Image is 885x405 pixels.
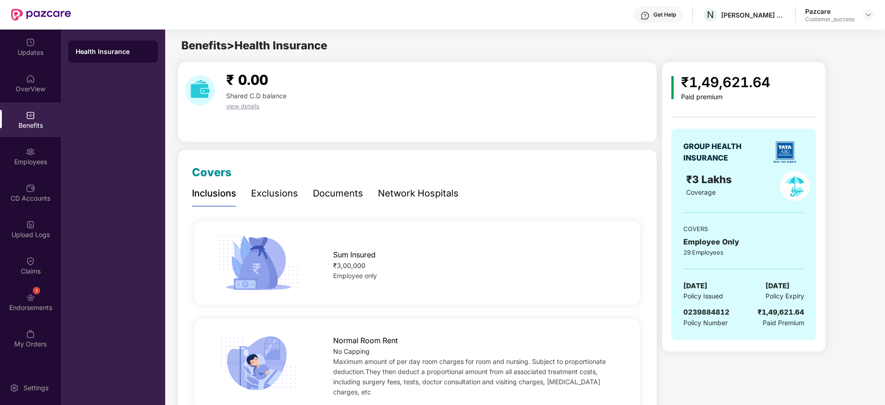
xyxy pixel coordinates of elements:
[26,256,35,266] img: svg+xml;base64,PHN2ZyBpZD0iQ2xhaW0iIHhtbG5zPSJodHRwOi8vd3d3LnczLm9yZy8yMDAwL3N2ZyIgd2lkdGg9IjIwIi...
[333,272,377,280] span: Employee only
[251,186,298,201] div: Exclusions
[21,383,51,393] div: Settings
[640,11,650,20] img: svg+xml;base64,PHN2ZyBpZD0iSGVscC0zMngzMiIgeG1sbnM9Imh0dHA6Ly93d3cudzMub3JnLzIwMDAvc3ZnIiB3aWR0aD...
[226,71,268,88] span: ₹ 0.00
[333,357,606,396] span: Maximum amount of per day room charges for room and nursing. Subject to proportionate deduction.T...
[333,261,620,271] div: ₹3,00,000
[26,220,35,229] img: svg+xml;base64,PHN2ZyBpZD0iVXBsb2FkX0xvZ3MiIGRhdGEtbmFtZT0iVXBsb2FkIExvZ3MiIHhtbG5zPSJodHRwOi8vd3...
[653,11,676,18] div: Get Help
[26,147,35,156] img: svg+xml;base64,PHN2ZyBpZD0iRW1wbG95ZWVzIiB4bWxucz0iaHR0cDovL3d3dy53My5vcmcvMjAwMC9zdmciIHdpZHRoPS...
[10,383,19,393] img: svg+xml;base64,PHN2ZyBpZD0iU2V0dGluZy0yMHgyMCIgeG1sbnM9Imh0dHA6Ly93d3cudzMub3JnLzIwMDAvc3ZnIiB3aW...
[683,319,728,327] span: Policy Number
[11,9,71,21] img: New Pazcare Logo
[780,171,810,201] img: policyIcon
[805,7,855,16] div: Pazcare
[765,291,804,301] span: Policy Expiry
[215,232,302,293] img: icon
[333,346,620,357] div: No Capping
[26,38,35,47] img: svg+xml;base64,PHN2ZyBpZD0iVXBkYXRlZCIgeG1sbnM9Imh0dHA6Ly93d3cudzMub3JnLzIwMDAvc3ZnIiB3aWR0aD0iMj...
[215,333,302,394] img: icon
[185,75,215,105] img: download
[76,47,150,56] div: Health Insurance
[313,186,363,201] div: Documents
[26,111,35,120] img: svg+xml;base64,PHN2ZyBpZD0iQmVuZWZpdHMiIHhtbG5zPSJodHRwOi8vd3d3LnczLm9yZy8yMDAwL3N2ZyIgd2lkdGg9Ij...
[683,280,707,292] span: [DATE]
[681,93,770,101] div: Paid premium
[26,184,35,193] img: svg+xml;base64,PHN2ZyBpZD0iQ0RfQWNjb3VudHMiIGRhdGEtbmFtZT0iQ0QgQWNjb3VudHMiIHhtbG5zPSJodHRwOi8vd3...
[192,166,232,179] span: Covers
[765,280,789,292] span: [DATE]
[683,308,730,316] span: 0239884812
[686,173,735,185] span: ₹3 Lakhs
[671,76,674,99] img: icon
[681,71,770,93] div: ₹1,49,621.64
[683,224,804,233] div: COVERS
[683,141,764,164] div: GROUP HEALTH INSURANCE
[758,307,804,318] div: ₹1,49,621.64
[26,293,35,302] img: svg+xml;base64,PHN2ZyBpZD0iRW5kb3JzZW1lbnRzIiB4bWxucz0iaHR0cDovL3d3dy53My5vcmcvMjAwMC9zdmciIHdpZH...
[686,188,716,196] span: Coverage
[333,249,376,261] span: Sum Insured
[805,16,855,23] div: Customer_success
[26,329,35,339] img: svg+xml;base64,PHN2ZyBpZD0iTXlfT3JkZXJzIiBkYXRhLW5hbWU9Ik15IE9yZGVycyIgeG1sbnM9Imh0dHA6Ly93d3cudz...
[683,248,804,257] div: 29 Employees
[378,186,459,201] div: Network Hospitals
[181,39,327,52] span: Benefits > Health Insurance
[192,186,236,201] div: Inclusions
[333,335,398,346] span: Normal Room Rent
[33,287,40,294] div: 1
[865,11,872,18] img: svg+xml;base64,PHN2ZyBpZD0iRHJvcGRvd24tMzJ4MzIiIHhtbG5zPSJodHRwOi8vd3d3LnczLm9yZy8yMDAwL3N2ZyIgd2...
[226,102,259,110] span: view details
[707,9,714,20] span: N
[683,291,723,301] span: Policy Issued
[763,318,804,328] span: Paid Premium
[683,236,804,248] div: Employee Only
[721,11,786,19] div: [PERSON_NAME] Networks Private Limited
[26,74,35,83] img: svg+xml;base64,PHN2ZyBpZD0iSG9tZSIgeG1sbnM9Imh0dHA6Ly93d3cudzMub3JnLzIwMDAvc3ZnIiB3aWR0aD0iMjAiIG...
[769,136,801,168] img: insurerLogo
[226,92,287,100] span: Shared C.D balance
